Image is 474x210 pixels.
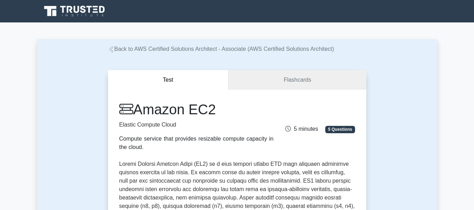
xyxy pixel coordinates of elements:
div: Compute service that provides resizable compute capacity in the cloud. [119,135,274,151]
h1: Amazon EC2 [119,101,274,118]
a: Flashcards [228,70,366,90]
span: 5 minutes [285,126,318,132]
span: 5 Questions [325,126,355,133]
a: Back to AWS Certified Solutions Architect - Associate (AWS Certified Solutions Architect) [108,46,334,52]
p: Elastic Compute Cloud [119,121,274,129]
button: Test [108,70,229,90]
